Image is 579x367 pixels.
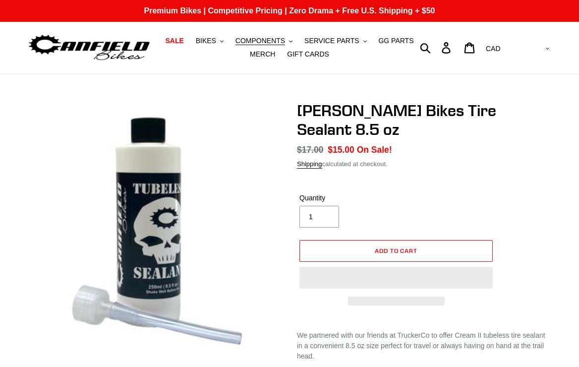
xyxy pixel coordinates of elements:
span: Add to cart [375,247,418,254]
a: GG PARTS [373,34,418,48]
button: BIKES [191,34,229,48]
span: SALE [165,37,183,45]
span: MERCH [250,50,275,59]
h1: [PERSON_NAME] Bikes Tire Sealant 8.5 oz [297,101,552,139]
s: $17.00 [297,145,324,155]
a: GIFT CARDS [282,48,334,61]
button: COMPONENTS [231,34,297,48]
button: Add to cart [299,240,493,262]
span: COMPONENTS [235,37,285,45]
img: Canfield Bikes [27,32,151,63]
span: On Sale! [357,143,392,156]
span: BIKES [196,37,216,45]
button: SERVICE PARTS [299,34,371,48]
span: GIFT CARDS [287,50,329,59]
div: calculated at checkout. [297,159,552,169]
img: Canfield Bikes Tire Sealant 8.5 oz [29,103,280,354]
label: Quantity [299,193,394,203]
span: SERVICE PARTS [304,37,359,45]
a: Shipping [297,160,322,169]
a: MERCH [245,48,280,61]
span: GG PARTS [378,37,413,45]
p: We partnered with our friends at TruckerCo to offer Cream II tubeless tire sealant in a convenien... [297,330,552,362]
span: $15.00 [328,145,354,155]
a: SALE [160,34,188,48]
